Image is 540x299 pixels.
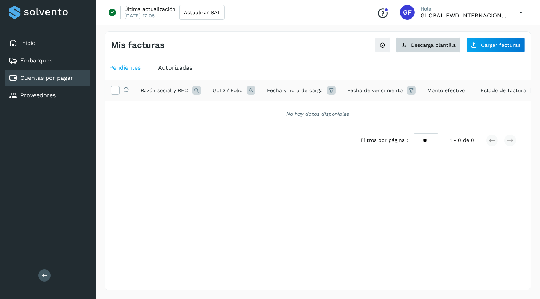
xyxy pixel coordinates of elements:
p: Última actualización [124,6,176,12]
button: Cargar facturas [466,37,525,53]
div: Embarques [5,53,90,69]
button: Descarga plantilla [396,37,460,53]
span: Descarga plantilla [411,42,456,48]
div: Cuentas por pagar [5,70,90,86]
a: Proveedores [20,92,56,99]
span: Cargar facturas [481,42,520,48]
a: Inicio [20,40,36,46]
span: UUID / Folio [213,87,242,94]
a: Embarques [20,57,52,64]
span: Estado de factura [481,87,526,94]
a: Cuentas por pagar [20,74,73,81]
span: Fecha y hora de carga [267,87,323,94]
span: Actualizar SAT [184,10,220,15]
div: Inicio [5,35,90,51]
h4: Mis facturas [111,40,165,50]
span: Monto efectivo [427,87,465,94]
span: Autorizadas [158,64,192,71]
span: Razón social y RFC [141,87,188,94]
p: [DATE] 17:05 [124,12,155,19]
button: Actualizar SAT [179,5,225,20]
p: Hola, [420,6,508,12]
span: Filtros por página : [360,136,408,144]
span: Fecha de vencimiento [347,87,403,94]
span: Pendientes [109,64,141,71]
p: GLOBAL FWD INTERNACIONAL [420,12,508,19]
div: Proveedores [5,87,90,103]
span: 1 - 0 de 0 [450,136,474,144]
div: No hay datos disponibles [114,110,521,118]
